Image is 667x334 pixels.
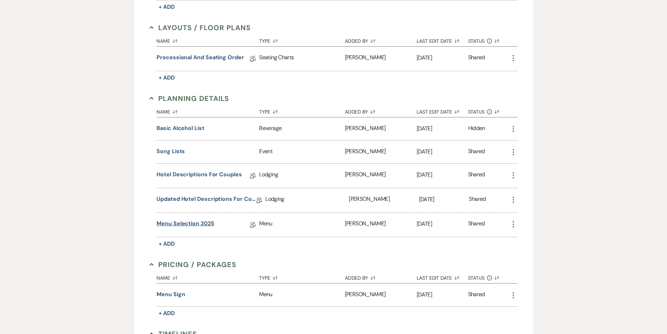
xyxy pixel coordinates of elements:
[468,270,509,283] button: Status
[468,147,485,157] div: Shared
[259,164,345,188] div: Lodging
[345,270,417,283] button: Added By
[259,33,345,46] button: Type
[468,219,485,230] div: Shared
[157,124,204,132] button: Basic Alcohol List
[468,124,485,134] div: Hidden
[157,104,259,117] button: Name
[468,290,485,300] div: Shared
[468,109,485,114] span: Status
[150,93,229,104] button: Planning Details
[259,270,345,283] button: Type
[468,170,485,181] div: Shared
[345,117,417,140] div: [PERSON_NAME]
[345,164,417,188] div: [PERSON_NAME]
[157,308,177,318] button: + Add
[157,219,214,230] a: Menu Selection 2025
[150,259,236,270] button: Pricing / Packages
[157,53,244,64] a: Processional and Seating Order
[417,33,468,46] button: Last Edit Date
[157,239,177,249] button: + Add
[157,73,177,83] button: + Add
[345,284,417,306] div: [PERSON_NAME]
[345,47,417,71] div: [PERSON_NAME]
[157,33,259,46] button: Name
[468,275,485,280] span: Status
[345,213,417,237] div: [PERSON_NAME]
[157,270,259,283] button: Name
[259,47,345,71] div: Seating Charts
[259,213,345,237] div: Menu
[157,2,177,12] button: + Add
[468,39,485,43] span: Status
[259,104,345,117] button: Type
[417,124,468,133] p: [DATE]
[159,309,175,317] span: + Add
[468,53,485,64] div: Shared
[417,147,468,156] p: [DATE]
[417,170,468,179] p: [DATE]
[150,22,251,33] button: Layouts / Floor Plans
[159,3,175,11] span: + Add
[157,147,185,156] button: Song Lists
[345,104,417,117] button: Added By
[419,195,469,204] p: [DATE]
[259,284,345,306] div: Menu
[265,188,349,212] div: Lodging
[345,33,417,46] button: Added By
[159,74,175,81] span: + Add
[349,188,419,212] div: [PERSON_NAME]
[417,104,468,117] button: Last Edit Date
[468,104,509,117] button: Status
[159,240,175,247] span: + Add
[259,141,345,163] div: Event
[157,290,185,299] button: Menu Sign
[469,195,486,206] div: Shared
[157,195,256,206] a: Updated Hotel Descriptions for Couples
[345,141,417,163] div: [PERSON_NAME]
[468,33,509,46] button: Status
[417,219,468,229] p: [DATE]
[259,117,345,140] div: Beverage
[417,290,468,299] p: [DATE]
[417,270,468,283] button: Last Edit Date
[417,53,468,62] p: [DATE]
[157,170,242,181] a: Hotel Descriptions for Couples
